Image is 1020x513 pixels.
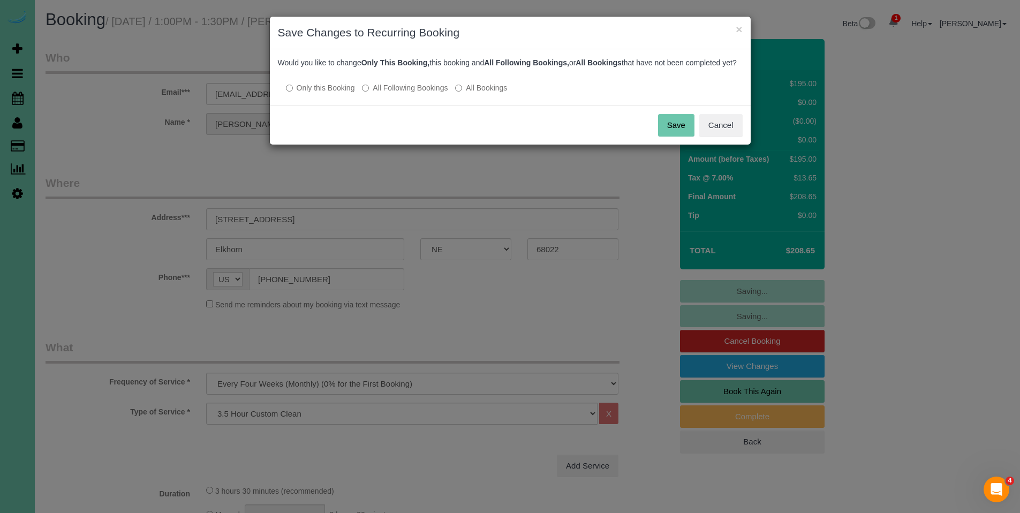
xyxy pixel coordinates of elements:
span: 4 [1006,477,1014,485]
b: All Following Bookings, [484,58,569,67]
p: Would you like to change this booking and or that have not been completed yet? [278,57,743,68]
label: All other bookings in the series will remain the same. [286,82,355,93]
b: All Bookings [576,58,622,67]
h3: Save Changes to Recurring Booking [278,25,743,41]
button: Cancel [699,114,743,137]
label: All bookings that have not been completed yet will be changed. [455,82,507,93]
input: All Following Bookings [362,85,369,92]
input: Only this Booking [286,85,293,92]
input: All Bookings [455,85,462,92]
button: × [736,24,742,35]
iframe: Intercom live chat [984,477,1009,502]
label: This and all the bookings after it will be changed. [362,82,448,93]
b: Only This Booking, [361,58,430,67]
button: Save [658,114,694,137]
